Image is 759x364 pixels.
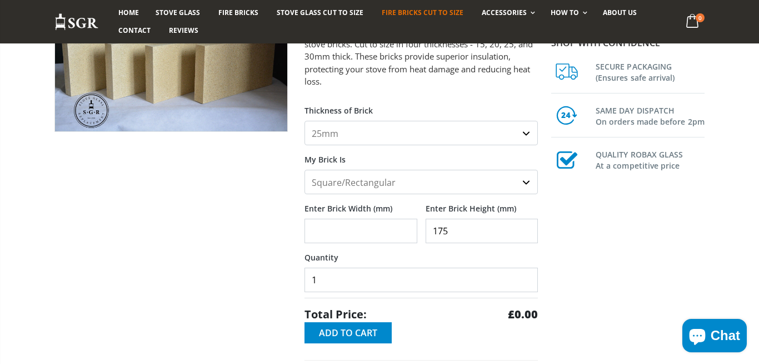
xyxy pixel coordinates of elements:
h3: SAME DAY DISPATCH On orders made before 2pm [596,103,705,127]
a: Fire Bricks Cut To Size [373,4,472,22]
span: 0 [696,13,705,22]
label: My Brick Is [304,145,538,165]
span: Fire Bricks Cut To Size [382,8,463,17]
a: Stove Glass [147,4,208,22]
span: Stove Glass Cut To Size [277,8,363,17]
a: About us [595,4,645,22]
a: Reviews [161,22,207,40]
span: How To [551,8,579,17]
label: Enter Brick Height (mm) [426,194,538,214]
strong: £0.00 [508,307,538,322]
label: Quantity [304,243,538,263]
a: 0 [682,11,705,33]
label: Enter Brick Width (mm) [304,194,417,214]
span: Fire Bricks [218,8,258,17]
a: Contact [110,22,159,40]
h3: SECURE PACKAGING (Ensures safe arrival) [596,59,705,83]
a: Home [110,4,147,22]
span: About us [603,8,637,17]
a: Stove Glass Cut To Size [268,4,371,22]
img: Stove Glass Replacement [54,13,99,31]
inbox-online-store-chat: Shopify online store chat [679,319,750,355]
span: Accessories [482,8,527,17]
span: Total Price: [304,307,367,322]
a: How To [542,4,593,22]
a: Fire Bricks [210,4,267,22]
a: Accessories [473,4,541,22]
button: Add to Cart [304,322,392,343]
span: Add to Cart [319,327,377,339]
span: Reviews [169,26,198,35]
span: Home [118,8,139,17]
label: Thickness of Brick [304,96,538,116]
h3: QUALITY ROBAX GLASS At a competitive price [596,147,705,171]
span: Contact [118,26,151,35]
p: Increase the efficiency and lifespan of your stove with our stove bricks. Cut to size in four thi... [304,25,538,88]
span: Stove Glass [156,8,200,17]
